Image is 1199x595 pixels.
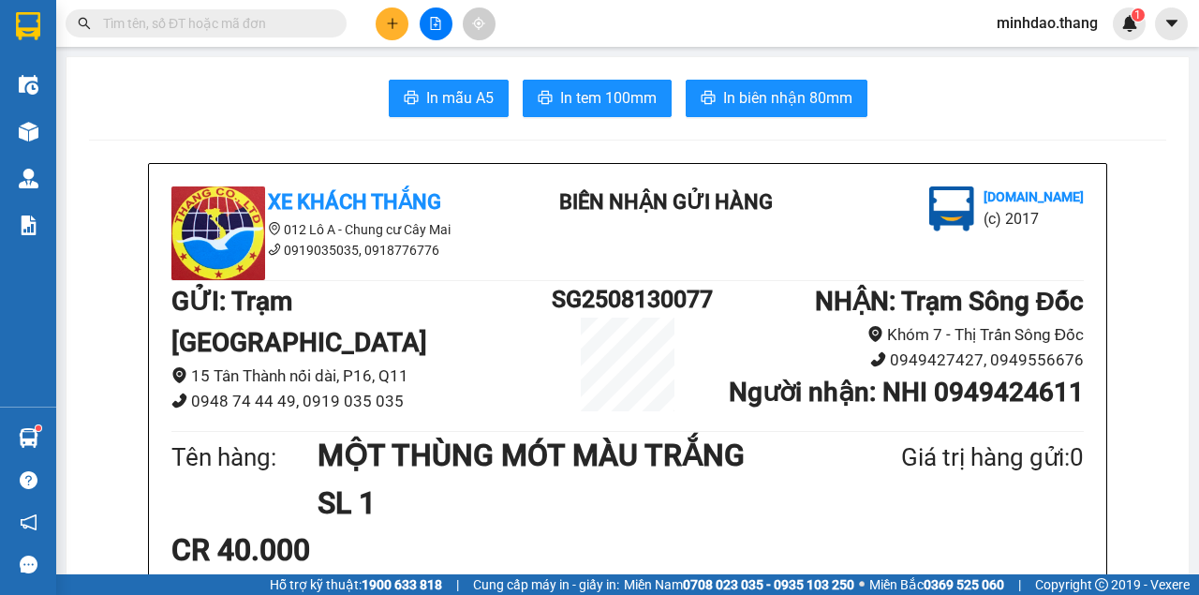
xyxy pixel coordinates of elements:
[171,527,472,573] div: CR 40.000
[867,326,883,342] span: environment
[463,7,496,40] button: aim
[929,186,974,231] img: logo.jpg
[318,480,810,527] h1: SL 1
[171,389,552,414] li: 0948 74 44 49, 0919 035 035
[19,122,38,141] img: warehouse-icon
[171,367,187,383] span: environment
[1163,15,1180,32] span: caret-down
[870,351,886,367] span: phone
[404,90,419,108] span: printer
[426,86,494,110] span: In mẫu A5
[456,574,459,595] span: |
[723,86,852,110] span: In biên nhận 80mm
[859,581,865,588] span: ⚪️
[19,216,38,235] img: solution-icon
[523,80,672,117] button: printerIn tem 100mm
[376,7,408,40] button: plus
[16,12,40,40] img: logo-vxr
[703,322,1084,348] li: Khóm 7 - Thị Trấn Sông Đốc
[1018,574,1021,595] span: |
[171,364,552,389] li: 15 Tân Thành nối dài, P16, Q11
[171,286,427,358] b: GỬI : Trạm [GEOGRAPHIC_DATA]
[78,17,91,30] span: search
[171,240,509,260] li: 0919035035, 0918776776
[268,222,281,235] span: environment
[869,574,1004,595] span: Miền Bắc
[984,207,1084,231] li: (c) 2017
[924,577,1004,592] strong: 0369 525 060
[389,80,509,117] button: printerIn mẫu A5
[686,80,867,117] button: printerIn biên nhận 80mm
[171,186,265,280] img: logo.jpg
[19,428,38,448] img: warehouse-icon
[1134,8,1141,22] span: 1
[624,574,854,595] span: Miền Nam
[982,11,1113,35] span: minhdao.thang
[19,75,38,95] img: warehouse-icon
[683,577,854,592] strong: 0708 023 035 - 0935 103 250
[815,286,1084,317] b: NHẬN : Trạm Sông Đốc
[560,86,657,110] span: In tem 100mm
[386,17,399,30] span: plus
[362,577,442,592] strong: 1900 633 818
[36,425,41,431] sup: 1
[171,439,318,477] div: Tên hàng:
[429,17,442,30] span: file-add
[1121,15,1138,32] img: icon-new-feature
[270,574,442,595] span: Hỗ trợ kỹ thuật:
[984,189,1084,204] b: [DOMAIN_NAME]
[268,190,441,214] b: Xe Khách THẮNG
[552,281,703,318] h1: SG2508130077
[20,556,37,573] span: message
[729,377,1084,408] b: Người nhận : NHI 0949424611
[171,219,509,240] li: 012 Lô A - Chung cư Cây Mai
[20,471,37,489] span: question-circle
[103,13,324,34] input: Tìm tên, số ĐT hoặc mã đơn
[318,432,810,479] h1: MỘT THÙNG MÓT MÀU TRẮNG
[171,393,187,409] span: phone
[268,243,281,256] span: phone
[538,90,553,108] span: printer
[1095,578,1108,591] span: copyright
[1155,7,1188,40] button: caret-down
[1132,8,1145,22] sup: 1
[472,17,485,30] span: aim
[420,7,452,40] button: file-add
[473,574,619,595] span: Cung cấp máy in - giấy in:
[19,169,38,188] img: warehouse-icon
[703,348,1084,373] li: 0949427427, 0949556676
[559,190,773,214] b: BIÊN NHẬN GỬI HÀNG
[810,439,1084,477] div: Giá trị hàng gửi: 0
[701,90,716,108] span: printer
[20,513,37,531] span: notification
